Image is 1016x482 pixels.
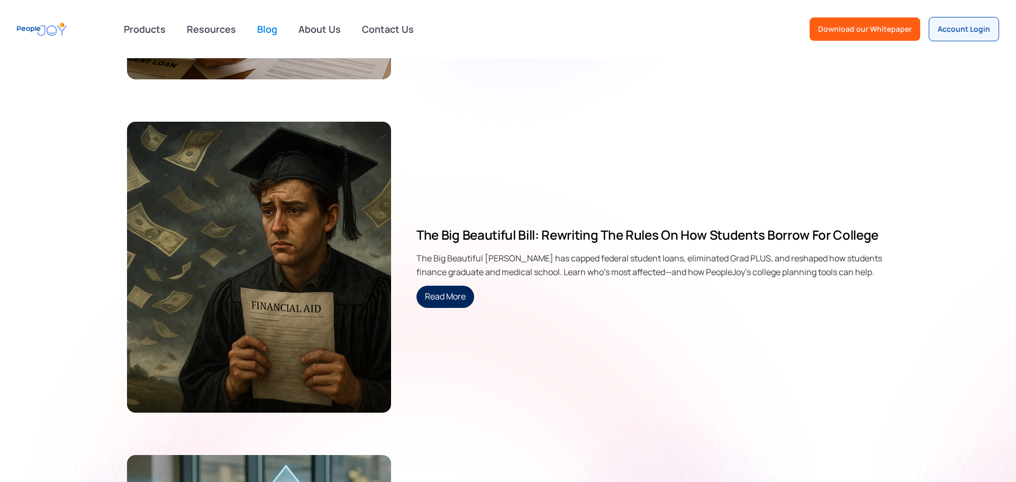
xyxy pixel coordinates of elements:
a: home [17,17,67,41]
a: Contact Us [356,17,420,41]
img: Worried graduate holding a financial aid form under a stormy sky of dollar bills, symbolizing stu... [127,122,391,413]
div: Account Login [938,24,990,34]
a: Download our Whitepaper [810,17,920,41]
a: Read More [416,286,474,308]
div: Download our Whitepaper [818,24,912,34]
div: Products [117,19,172,40]
a: Resources [180,17,242,41]
a: Blog [251,17,284,41]
a: Account Login [929,17,999,41]
div: The Big Beautiful [PERSON_NAME] has capped federal student loans, eliminated Grad PLUS, and resha... [416,252,889,277]
h2: The Big Beautiful Bill: Rewriting the Rules on How Students Borrow for College [416,226,889,243]
a: About Us [292,17,347,41]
